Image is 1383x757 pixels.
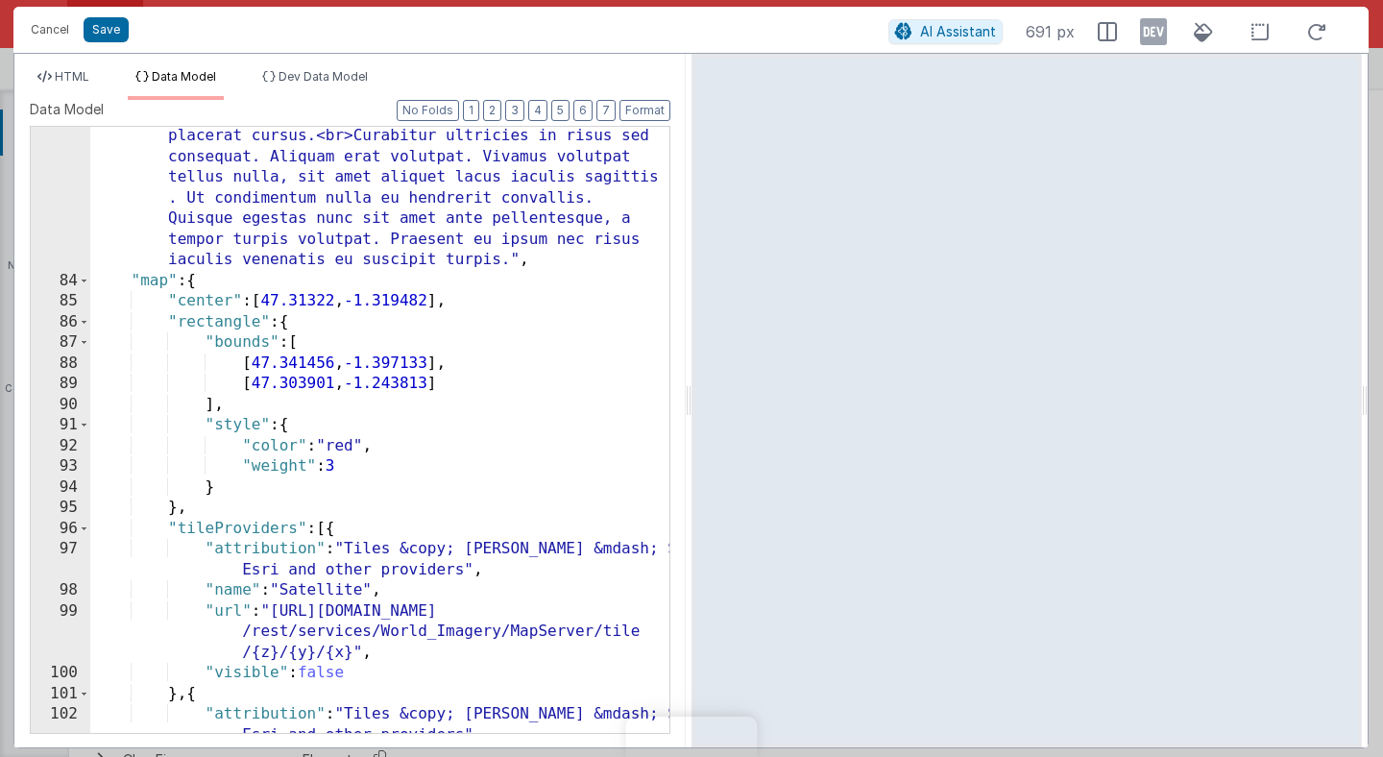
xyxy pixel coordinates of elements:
[31,498,90,519] div: 95
[31,354,90,375] div: 88
[31,312,90,333] div: 86
[31,684,90,705] div: 101
[626,717,758,757] iframe: Marker.io feedback button
[528,100,547,121] button: 4
[483,100,501,121] button: 2
[31,580,90,601] div: 98
[31,395,90,416] div: 90
[596,100,616,121] button: 7
[31,271,90,292] div: 84
[505,100,524,121] button: 3
[31,374,90,395] div: 89
[31,477,90,499] div: 94
[31,663,90,684] div: 100
[920,23,996,39] span: AI Assistant
[1026,20,1075,43] span: 691 px
[31,436,90,457] div: 92
[31,291,90,312] div: 85
[31,456,90,477] div: 93
[31,704,90,745] div: 102
[888,19,1003,44] button: AI Assistant
[31,519,90,540] div: 96
[397,100,459,121] button: No Folds
[84,17,129,42] button: Save
[30,100,104,119] span: Data Model
[573,100,593,121] button: 6
[551,100,570,121] button: 5
[55,69,89,84] span: HTML
[31,415,90,436] div: 91
[279,69,368,84] span: Dev Data Model
[31,601,90,664] div: 99
[31,332,90,354] div: 87
[31,539,90,580] div: 97
[619,100,670,121] button: Format
[463,100,479,121] button: 1
[152,69,216,84] span: Data Model
[21,16,79,43] button: Cancel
